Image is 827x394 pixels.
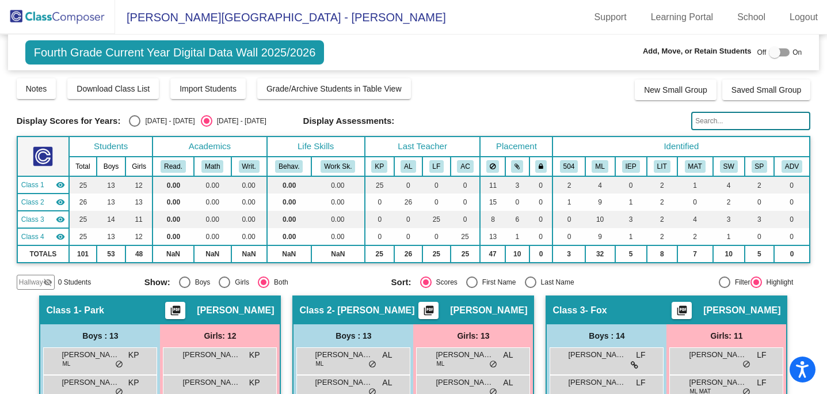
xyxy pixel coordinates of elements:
[97,211,125,228] td: 14
[792,47,802,58] span: On
[311,194,365,211] td: 0.00
[97,157,125,176] th: Boys
[529,176,553,194] td: 0
[321,160,355,173] button: Work Sk.
[43,278,52,287] mat-icon: visibility_off
[677,245,713,263] td: 7
[394,157,422,176] th: Anny Lee
[552,245,585,263] td: 3
[365,194,394,211] td: 0
[713,211,745,228] td: 3
[505,211,529,228] td: 6
[67,78,159,99] button: Download Class List
[275,160,303,173] button: Behav.
[128,377,139,389] span: KP
[125,176,153,194] td: 12
[731,85,801,94] span: Saved Small Group
[97,228,125,245] td: 13
[17,211,69,228] td: Lauren Fox - Fox
[394,194,422,211] td: 26
[429,160,444,173] button: LF
[505,194,529,211] td: 0
[125,157,153,176] th: Girls
[757,349,766,361] span: LF
[69,211,97,228] td: 25
[774,194,810,211] td: 0
[489,360,497,369] span: do_not_disturb_alt
[642,8,723,26] a: Learning Portal
[647,211,677,228] td: 2
[368,360,376,369] span: do_not_disturb_alt
[231,176,267,194] td: 0.00
[294,324,413,347] div: Boys : 13
[182,349,240,361] span: [PERSON_NAME]
[129,115,266,127] mat-radio-group: Select an option
[480,137,552,157] th: Placement
[230,277,249,287] div: Girls
[644,85,707,94] span: New Small Group
[677,176,713,194] td: 1
[197,305,274,316] span: [PERSON_NAME]
[505,157,529,176] th: Keep with students
[231,245,267,263] td: NaN
[315,377,372,388] span: [PERSON_NAME]
[722,79,810,100] button: Saved Small Group
[647,245,677,263] td: 8
[46,305,78,316] span: Class 1
[436,377,493,388] span: [PERSON_NAME]
[422,245,450,263] td: 25
[97,245,125,263] td: 53
[713,194,745,211] td: 2
[622,160,640,173] button: IEP
[115,360,123,369] span: do_not_disturb_alt
[128,349,139,361] span: KP
[615,194,647,211] td: 1
[585,176,615,194] td: 4
[394,211,422,228] td: 0
[266,84,402,93] span: Grade/Archive Students in Table View
[69,137,153,157] th: Students
[451,157,481,176] th: Annalise Caudill
[782,160,802,173] button: ADV
[745,176,774,194] td: 2
[677,211,713,228] td: 4
[585,245,615,263] td: 32
[257,78,411,99] button: Grade/Archive Students in Table View
[77,84,150,93] span: Download Class List
[713,157,745,176] th: Social Work RtI
[144,276,383,288] mat-radio-group: Select an option
[552,211,585,228] td: 0
[730,277,750,287] div: Filter
[752,160,768,173] button: SP
[153,228,194,245] td: 0.00
[69,176,97,194] td: 25
[745,228,774,245] td: 0
[780,8,827,26] a: Logout
[201,160,223,173] button: Math
[480,157,505,176] th: Keep away students
[615,228,647,245] td: 1
[757,47,766,58] span: Off
[536,277,574,287] div: Last Name
[774,245,810,263] td: 0
[365,245,394,263] td: 25
[635,79,717,100] button: New Small Group
[161,160,186,173] button: Read.
[691,112,810,130] input: Search...
[79,305,104,316] span: - Park
[451,228,481,245] td: 25
[97,194,125,211] td: 13
[774,211,810,228] td: 0
[685,160,706,173] button: MAT
[762,277,794,287] div: Highlight
[728,8,775,26] a: School
[422,228,450,245] td: 0
[552,194,585,211] td: 1
[480,245,505,263] td: 47
[267,176,311,194] td: 0.00
[311,176,365,194] td: 0.00
[451,194,481,211] td: 0
[315,349,372,361] span: [PERSON_NAME]
[56,232,65,241] mat-icon: visibility
[194,228,231,245] td: 0.00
